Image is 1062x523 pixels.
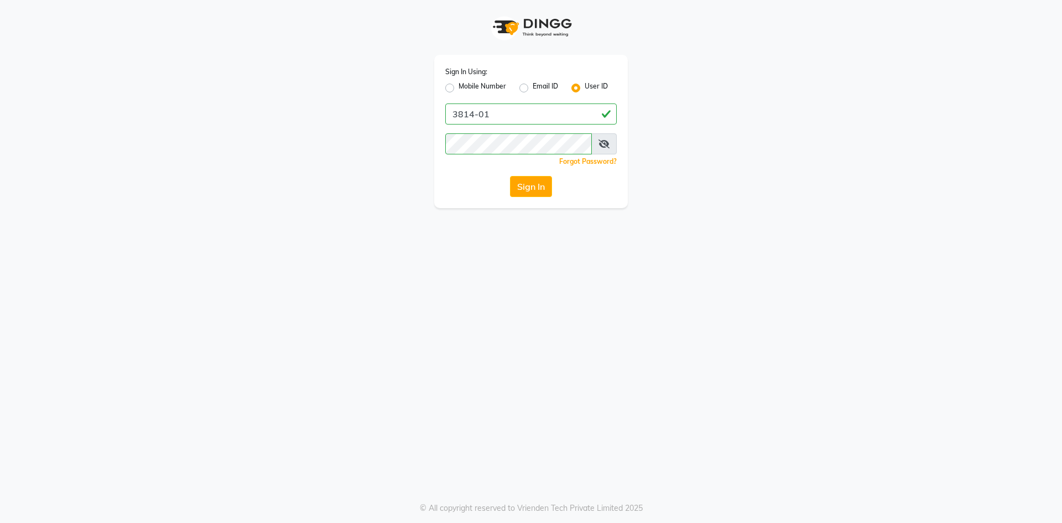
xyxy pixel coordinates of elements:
label: Email ID [533,81,558,95]
label: User ID [585,81,608,95]
label: Sign In Using: [445,67,487,77]
input: Username [445,103,617,125]
button: Sign In [510,176,552,197]
img: logo1.svg [487,11,575,44]
a: Forgot Password? [559,157,617,165]
label: Mobile Number [459,81,506,95]
input: Username [445,133,592,154]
